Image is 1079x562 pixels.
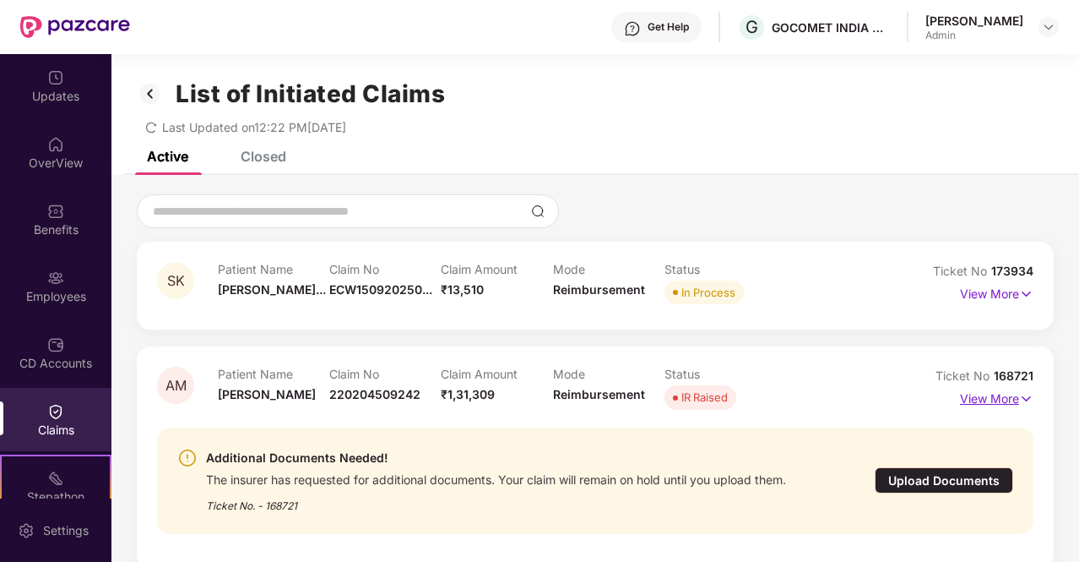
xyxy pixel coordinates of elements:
div: Ticket No. - 168721 [206,488,786,514]
div: [PERSON_NAME] [925,13,1023,29]
span: 168721 [994,368,1033,383]
span: [PERSON_NAME] [218,387,316,401]
p: Patient Name [218,367,329,381]
img: svg+xml;base64,PHN2ZyBpZD0iV2FybmluZ18tXzI0eDI0IiBkYXRhLW5hbWU9Ildhcm5pbmcgLSAyNHgyNCIgeG1sbnM9Im... [177,448,198,468]
div: In Process [681,284,735,301]
span: Ticket No [935,368,994,383]
span: Ticket No [933,264,991,278]
p: Patient Name [218,262,329,276]
div: GOCOMET INDIA PRIVATE LIMITED [772,19,890,35]
img: svg+xml;base64,PHN2ZyBpZD0iQ2xhaW0iIHhtbG5zPSJodHRwOi8vd3d3LnczLm9yZy8yMDAwL3N2ZyIgd2lkdGg9IjIwIi... [47,403,64,420]
div: Stepathon [2,488,110,505]
span: Last Updated on 12:22 PM[DATE] [162,120,346,134]
span: ECW150920250... [329,282,432,297]
img: svg+xml;base64,PHN2ZyBpZD0iQ0RfQWNjb3VudHMiIGRhdGEtbmFtZT0iQ0QgQWNjb3VudHMiIHhtbG5zPSJodHRwOi8vd3... [47,336,64,353]
img: svg+xml;base64,PHN2ZyB4bWxucz0iaHR0cDovL3d3dy53My5vcmcvMjAwMC9zdmciIHdpZHRoPSIxNyIgaGVpZ2h0PSIxNy... [1019,390,1033,408]
span: [PERSON_NAME]... [218,282,326,297]
p: Status [664,262,776,276]
div: Settings [38,522,94,539]
div: Admin [925,29,1023,42]
p: Claim Amount [441,262,552,276]
div: The insurer has requested for additional documents. Your claim will remain on hold until you uplo... [206,468,786,488]
p: View More [960,385,1033,408]
img: svg+xml;base64,PHN2ZyBpZD0iRW1wbG95ZWVzIiB4bWxucz0iaHR0cDovL3d3dy53My5vcmcvMjAwMC9zdmciIHdpZHRoPS... [47,270,64,286]
span: ₹1,31,309 [441,387,495,401]
div: Get Help [648,20,689,34]
img: svg+xml;base64,PHN2ZyBpZD0iU2V0dGluZy0yMHgyMCIgeG1sbnM9Imh0dHA6Ly93d3cudzMub3JnLzIwMDAvc3ZnIiB3aW... [18,522,35,539]
span: SK [167,274,185,288]
img: svg+xml;base64,PHN2ZyBpZD0iRHJvcGRvd24tMzJ4MzIiIHhtbG5zPSJodHRwOi8vd3d3LnczLm9yZy8yMDAwL3N2ZyIgd2... [1042,20,1055,34]
span: G [746,17,758,37]
div: Active [147,148,188,165]
span: ₹13,510 [441,282,484,297]
div: Additional Documents Needed! [206,448,786,468]
p: Claim No [329,367,441,381]
img: svg+xml;base64,PHN2ZyBpZD0iSGVscC0zMngzMiIgeG1sbnM9Imh0dHA6Ly93d3cudzMub3JnLzIwMDAvc3ZnIiB3aWR0aD... [624,20,641,37]
span: 220204509242 [329,387,420,401]
div: Upload Documents [875,467,1013,494]
span: redo [145,120,157,134]
span: Reimbursement [553,387,645,401]
p: Status [664,367,776,381]
div: Closed [241,148,286,165]
img: svg+xml;base64,PHN2ZyBpZD0iQmVuZWZpdHMiIHhtbG5zPSJodHRwOi8vd3d3LnczLm9yZy8yMDAwL3N2ZyIgd2lkdGg9Ij... [47,203,64,220]
img: svg+xml;base64,PHN2ZyBpZD0iU2VhcmNoLTMyeDMyIiB4bWxucz0iaHR0cDovL3d3dy53My5vcmcvMjAwMC9zdmciIHdpZH... [531,205,545,218]
span: AM [165,379,187,393]
img: svg+xml;base64,PHN2ZyBpZD0iVXBkYXRlZCIgeG1sbnM9Imh0dHA6Ly93d3cudzMub3JnLzIwMDAvc3ZnIiB3aWR0aD0iMj... [47,69,64,86]
img: svg+xml;base64,PHN2ZyB4bWxucz0iaHR0cDovL3d3dy53My5vcmcvMjAwMC9zdmciIHdpZHRoPSIyMSIgaGVpZ2h0PSIyMC... [47,470,64,487]
img: svg+xml;base64,PHN2ZyBpZD0iSG9tZSIgeG1sbnM9Imh0dHA6Ly93d3cudzMub3JnLzIwMDAvc3ZnIiB3aWR0aD0iMjAiIG... [47,136,64,153]
img: svg+xml;base64,PHN2ZyB4bWxucz0iaHR0cDovL3d3dy53My5vcmcvMjAwMC9zdmciIHdpZHRoPSIxNyIgaGVpZ2h0PSIxNy... [1019,285,1033,303]
p: Mode [553,262,664,276]
p: Mode [553,367,664,381]
p: View More [960,281,1033,303]
img: svg+xml;base64,PHN2ZyB3aWR0aD0iMzIiIGhlaWdodD0iMzIiIHZpZXdCb3g9IjAgMCAzMiAzMiIgZmlsbD0ibm9uZSIgeG... [137,79,164,108]
div: IR Raised [681,389,728,406]
span: 173934 [991,264,1033,278]
span: Reimbursement [553,282,645,297]
h1: List of Initiated Claims [176,79,445,108]
p: Claim No [329,262,441,276]
img: New Pazcare Logo [20,16,130,38]
p: Claim Amount [441,367,552,381]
